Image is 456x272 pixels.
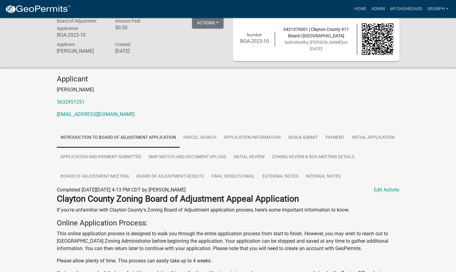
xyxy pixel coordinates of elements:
[374,186,400,194] a: Edit Activity
[57,19,97,31] span: Board of Adjustment Application
[115,42,130,47] span: Created
[268,147,358,167] a: Zoning Review & BoA Meeting Details
[57,230,400,252] p: This online application process is designed to walk you through the entire application process fr...
[304,40,343,45] span: by [PERSON_NAME]
[133,167,207,187] a: Board of Adjustment Results
[322,128,348,148] a: Payment
[57,167,133,187] a: Board of Adjustment Meeting
[192,17,224,28] button: Actions
[207,167,259,187] a: Final Results Email
[239,38,270,44] h6: BOA-2023-10
[115,19,140,23] span: Amount Paid
[145,147,230,167] a: Map Sketch and Document Upload
[369,3,387,15] a: Admin
[57,111,135,117] a: [EMAIL_ADDRESS][DOMAIN_NAME]
[57,257,400,265] p: Please allow plenty of time. This process can easily take up to 4 weeks.
[57,75,400,84] h4: Applicant
[220,128,284,148] a: Application Information
[57,99,85,105] a: 5632451251
[57,194,299,204] strong: Clayton County Zoning Board of Adjustment Appeal Application
[230,147,268,167] a: Initial Review
[284,40,348,51] span: Submitted on [DATE]
[115,25,165,31] h6: $0.00
[283,27,349,38] span: 0421376001 | Clayton County 911 Board | [GEOGRAPHIC_DATA]
[57,219,400,228] h4: Online Application Process:
[57,48,106,54] h6: [PERSON_NAME]
[348,128,398,148] a: Initial Application
[57,206,400,214] p: If you're unfamiliar with Clayton County's Zoning Board of Adjustment application process, here's...
[352,3,369,15] a: Home
[57,86,400,93] p: [PERSON_NAME]
[302,167,344,187] a: Internal Notes
[57,42,75,47] span: Applicant
[180,128,220,148] a: Parcel search
[57,128,180,148] a: Introduction to Board of Adjustment Application
[259,167,302,187] a: External Notes
[425,3,451,15] a: srumph
[284,128,322,148] a: Sign & Submit
[387,3,425,15] a: My Dashboard
[57,187,186,193] span: Completed [DATE][DATE] 4:13 PM CDT by [PERSON_NAME]
[247,32,262,37] span: Number
[115,48,165,54] h6: [DATE]
[362,23,393,55] img: QR code
[57,32,106,38] h6: BOA-2023-10
[57,147,145,167] a: Application and Payment Submitted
